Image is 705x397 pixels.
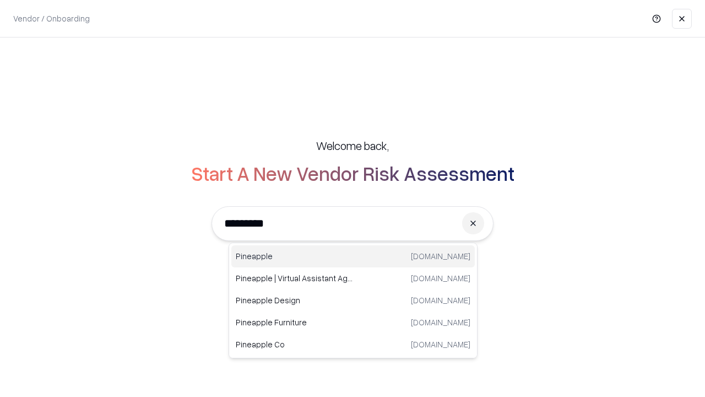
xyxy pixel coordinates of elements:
p: [DOMAIN_NAME] [411,272,470,284]
p: [DOMAIN_NAME] [411,316,470,328]
p: [DOMAIN_NAME] [411,339,470,350]
div: Suggestions [229,243,478,358]
p: Pineapple Co [236,339,353,350]
p: Pineapple [236,250,353,262]
p: [DOMAIN_NAME] [411,294,470,306]
p: Pineapple | Virtual Assistant Agency [236,272,353,284]
h2: Start A New Vendor Risk Assessment [191,162,514,184]
p: Pineapple Design [236,294,353,306]
p: [DOMAIN_NAME] [411,250,470,262]
p: Pineapple Furniture [236,316,353,328]
p: Vendor / Onboarding [13,13,90,24]
h5: Welcome back, [316,138,389,153]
